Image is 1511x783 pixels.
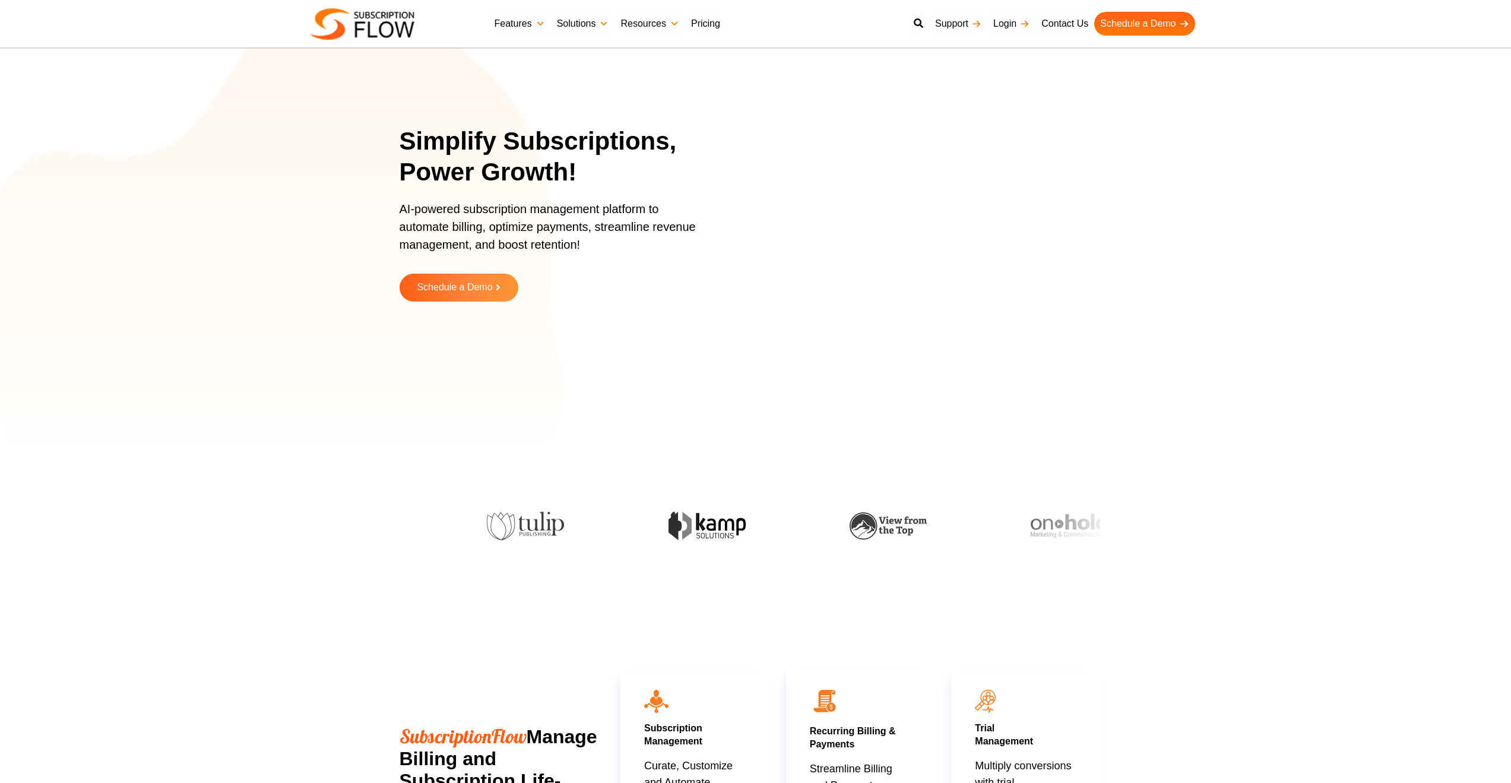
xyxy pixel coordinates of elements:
[975,690,996,713] img: icon11
[685,12,726,36] a: Pricing
[489,12,551,36] a: Features
[847,512,924,540] img: view-from-the-top
[644,723,702,746] a: Subscription Management
[614,12,685,36] a: Resources
[400,724,527,748] span: SubscriptionFlow
[644,690,669,712] img: icon10
[311,8,414,40] img: Subscriptionflow
[484,512,561,540] img: tulip-publishing
[551,12,615,36] a: Solutions
[929,12,987,36] a: Support
[975,723,1033,746] a: TrialManagement
[1035,12,1094,36] a: Contact Us
[400,200,708,265] p: AI-powered subscription management platform to automate billing, optimize payments, streamline re...
[665,512,742,540] img: kamp-solution
[810,726,896,749] a: Recurring Billing & Payments
[810,686,840,716] img: 02
[400,126,723,188] h1: Simplify Subscriptions, Power Growth!
[987,12,1035,36] a: Login
[1094,12,1195,36] a: Schedule a Demo
[417,283,492,293] span: Schedule a Demo
[400,274,518,302] a: Schedule a Demo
